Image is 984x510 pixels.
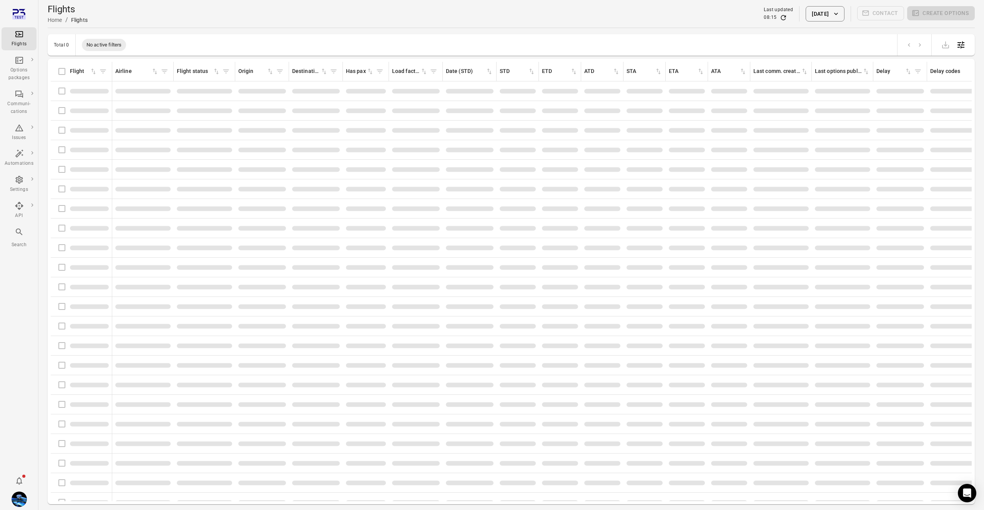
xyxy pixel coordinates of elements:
div: Sort by last communication created in ascending order [753,67,808,76]
div: Sort by date (STD) in ascending order [446,67,493,76]
div: Sort by origin in ascending order [238,67,274,76]
button: Daníel Benediktsson [8,488,30,510]
div: Sort by flight in ascending order [70,67,97,76]
span: Filter by delay [912,66,924,77]
div: API [5,212,33,220]
span: Please make a selection to export [938,41,953,48]
span: Filter by has pax [374,66,386,77]
span: Please make a selection to create communications [857,6,904,22]
a: Issues [2,121,37,144]
div: Sort by ETA in ascending order [669,67,705,76]
h1: Flights [48,3,88,15]
div: Sort by ETD in ascending order [542,67,578,76]
div: Open Intercom Messenger [958,484,976,502]
span: Filter by origin [274,66,286,77]
div: Flights [5,40,33,48]
div: Communi-cations [5,100,33,116]
nav: Breadcrumbs [48,15,88,25]
div: Sort by destination in ascending order [292,67,328,76]
button: Refresh data [780,14,787,22]
div: Automations [5,160,33,167]
img: shutterstock-1708408498.jpg [12,492,27,507]
li: / [65,15,68,25]
button: Notifications [12,473,27,488]
span: Please make a selection to create an option package [907,6,975,22]
span: Filter by load factor [428,66,439,77]
div: Flights [71,16,88,24]
div: Sort by STA in ascending order [627,67,662,76]
a: Settings [2,173,37,196]
button: [DATE] [806,6,844,22]
div: Sort by flight status in ascending order [177,67,220,76]
div: Issues [5,134,33,142]
div: Sort by ATA in ascending order [711,67,747,76]
div: Delay codes [930,67,977,76]
a: Flights [2,27,37,50]
a: Home [48,17,62,23]
div: Sort by load factor in ascending order [392,67,428,76]
span: Filter by airline [159,66,170,77]
span: Filter by destination [328,66,339,77]
a: Automations [2,147,37,170]
a: API [2,199,37,222]
div: Search [5,241,33,249]
div: Sort by delay in ascending order [876,67,912,76]
div: Options packages [5,66,33,82]
div: Last updated [764,6,793,14]
button: Open table configuration [953,37,969,53]
div: Sort by STD in ascending order [500,67,535,76]
div: Sort by has pax in ascending order [346,67,374,76]
nav: pagination navigation [904,40,925,50]
div: Settings [5,186,33,194]
button: Search [2,225,37,251]
a: Options packages [2,53,37,84]
div: 08:15 [764,14,776,22]
span: Filter by flight [97,66,109,77]
div: Total 0 [54,42,69,48]
span: No active filters [82,41,126,49]
div: Sort by ATD in ascending order [584,67,620,76]
div: Sort by airline in ascending order [115,67,159,76]
div: Sort by last options package published in ascending order [815,67,870,76]
span: Filter by flight status [220,66,232,77]
a: Communi-cations [2,87,37,118]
